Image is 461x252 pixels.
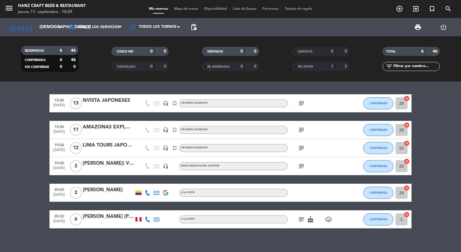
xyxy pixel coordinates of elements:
[298,65,313,68] span: NO SHOW
[83,160,134,167] div: [PERSON_NAME]( Viracocha T)
[172,127,177,133] i: turned_in_not
[370,146,387,150] span: CONFIRMADA
[71,58,77,62] strong: 46
[298,163,305,170] i: subject
[52,148,67,155] span: [DATE]
[240,64,243,69] strong: 0
[370,164,387,168] span: CONFIRMADA
[5,4,14,13] i: menu
[363,124,393,136] button: CONFIRMADA
[363,187,393,199] button: CONFIRMADA
[18,3,86,9] div: Hanz Craft Beer & Restaurant
[404,212,410,218] i: cancel
[171,7,201,11] span: Mapa de mesas
[181,165,220,167] span: Menú degustación japonés
[207,65,230,68] span: RE AGENDADA
[207,50,223,53] span: SENTADAS
[404,122,410,128] i: cancel
[393,63,440,70] input: Filtrar por nombre...
[25,66,49,69] span: SIN CONFIRMAR
[254,64,258,69] strong: 0
[164,64,167,69] strong: 0
[163,127,168,133] i: headset_mic
[117,65,135,68] span: CANCELADA
[298,216,305,223] i: subject
[163,190,168,195] img: google-logo.png
[331,64,333,69] strong: 1
[70,124,82,136] span: 11
[404,158,410,164] i: cancel
[370,218,387,221] span: CONFIRMADA
[370,102,387,105] span: CONFIRMADA
[60,58,62,62] strong: 6
[52,159,67,166] span: 19:00
[370,191,387,194] span: CONFIRMADA
[52,212,67,219] span: 20:30
[25,59,46,62] span: CONFIRMADA
[433,49,439,53] strong: 46
[52,193,67,200] span: [DATE]
[172,101,177,106] i: turned_in_not
[70,97,82,109] span: 13
[307,216,314,223] i: cake
[396,5,403,12] i: add_circle_outline
[404,95,410,102] i: cancel
[83,141,134,149] div: LIMA TOURS JAPONESES
[70,187,82,199] span: 2
[163,101,168,106] i: headset_mic
[146,7,171,11] span: Mis reservas
[73,65,77,69] strong: 0
[83,186,134,194] div: [PERSON_NAME]
[172,145,177,151] i: turned_in_not
[414,24,421,31] span: print
[325,216,332,223] i: child_care
[83,97,134,105] div: NVISTA JAPONESES
[386,50,396,53] span: TOTAL
[345,49,348,53] strong: 0
[363,97,393,109] button: CONFIRMADA
[412,5,419,12] i: exit_to_app
[5,4,14,15] button: menu
[298,50,313,53] span: SERVIDAS
[240,49,243,53] strong: 0
[25,49,44,52] span: RESERVADAS
[83,123,134,131] div: AMAZONAS EXPLORE
[163,145,168,151] i: headset_mic
[363,142,393,154] button: CONFIRMADA
[404,140,410,146] i: cancel
[201,7,230,11] span: Disponibilidad
[163,163,168,169] i: headset_mic
[164,49,167,53] strong: 0
[52,166,67,173] span: [DATE]
[254,49,258,53] strong: 0
[52,123,67,130] span: 19:00
[78,25,119,29] span: Todos los servicios
[363,160,393,172] button: CONFIRMADA
[440,24,447,31] i: power_settings_new
[117,50,133,53] span: CHECK INS
[386,63,393,70] i: filter_list
[331,49,333,53] strong: 0
[70,160,82,172] span: 2
[52,96,67,103] span: 13:00
[56,24,63,31] i: arrow_drop_down
[298,100,305,107] i: subject
[298,126,305,134] i: subject
[18,9,86,15] div: jueves 11. septiembre - 10:09
[428,5,436,12] i: turned_in_not
[363,213,393,225] button: CONFIRMADA
[282,7,315,11] span: Tarjetas de regalo
[370,128,387,131] span: CONFIRMADA
[60,65,62,69] strong: 0
[70,213,82,225] span: 6
[83,213,134,221] div: [PERSON_NAME] [PERSON_NAME]
[52,130,67,137] span: [DATE]
[5,21,37,34] i: [DATE]
[150,64,153,69] strong: 0
[431,18,456,36] div: LOG OUT
[404,185,410,191] i: cancel
[71,48,77,53] strong: 46
[230,7,259,11] span: Lista de Espera
[190,24,197,31] span: pending_actions
[181,218,195,220] span: A la carta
